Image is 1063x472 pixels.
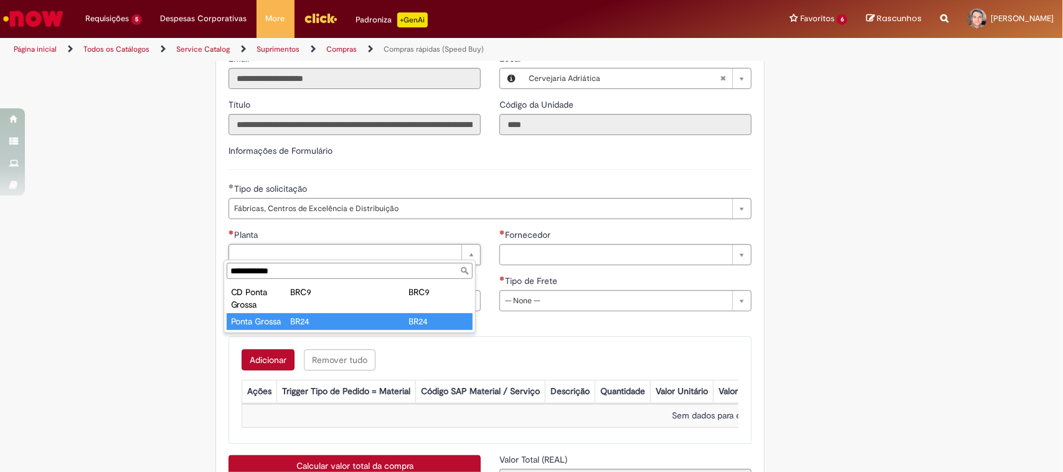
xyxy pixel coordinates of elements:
div: BR24 [409,315,468,328]
ul: Planta [224,281,475,333]
div: Ponta Grossa [231,315,290,328]
div: BRC9 [409,286,468,298]
div: BR24 [290,315,349,328]
div: CD Ponta Grossa [231,286,290,311]
div: BRC9 [290,286,349,298]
